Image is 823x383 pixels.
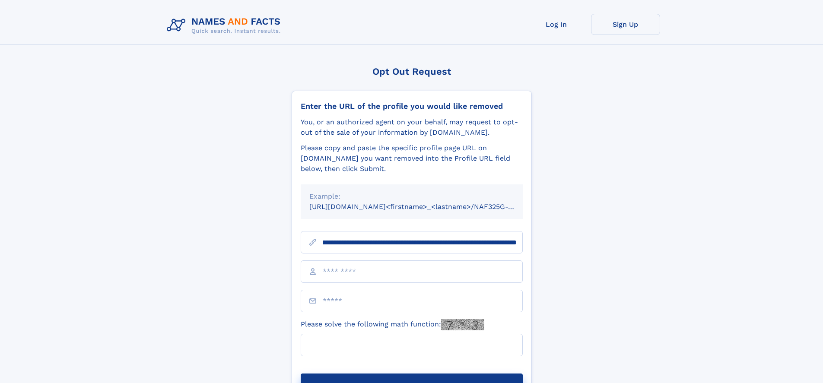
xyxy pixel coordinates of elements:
[163,14,288,37] img: Logo Names and Facts
[522,14,591,35] a: Log In
[301,101,523,111] div: Enter the URL of the profile you would like removed
[292,66,532,77] div: Opt Out Request
[591,14,660,35] a: Sign Up
[301,143,523,174] div: Please copy and paste the specific profile page URL on [DOMAIN_NAME] you want removed into the Pr...
[309,203,539,211] small: [URL][DOMAIN_NAME]<firstname>_<lastname>/NAF325G-xxxxxxxx
[309,191,514,202] div: Example:
[301,319,484,330] label: Please solve the following math function:
[301,117,523,138] div: You, or an authorized agent on your behalf, may request to opt-out of the sale of your informatio...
